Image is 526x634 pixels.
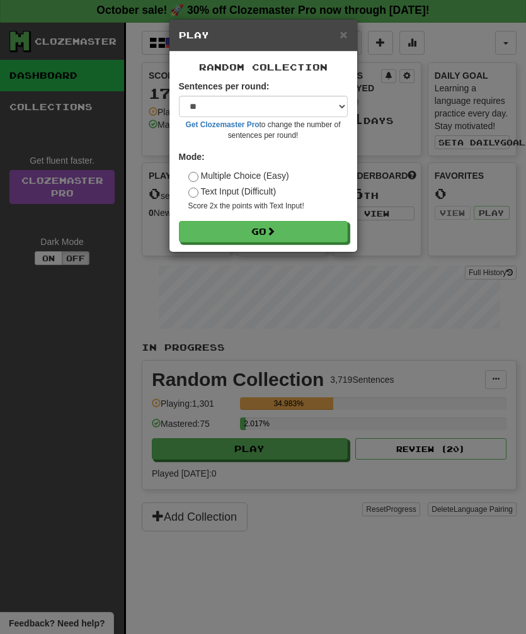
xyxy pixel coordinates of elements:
[199,62,328,72] span: Random Collection
[188,185,277,198] label: Text Input (Difficult)
[179,120,348,141] small: to change the number of sentences per round!
[179,152,205,162] strong: Mode:
[188,188,198,198] input: Text Input (Difficult)
[188,201,348,212] small: Score 2x the points with Text Input !
[340,27,347,42] span: ×
[188,172,198,182] input: Multiple Choice (Easy)
[340,28,347,41] button: Close
[188,169,289,182] label: Multiple Choice (Easy)
[179,29,348,42] h5: Play
[179,221,348,242] button: Go
[186,120,260,129] a: Get Clozemaster Pro
[179,80,270,93] label: Sentences per round:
